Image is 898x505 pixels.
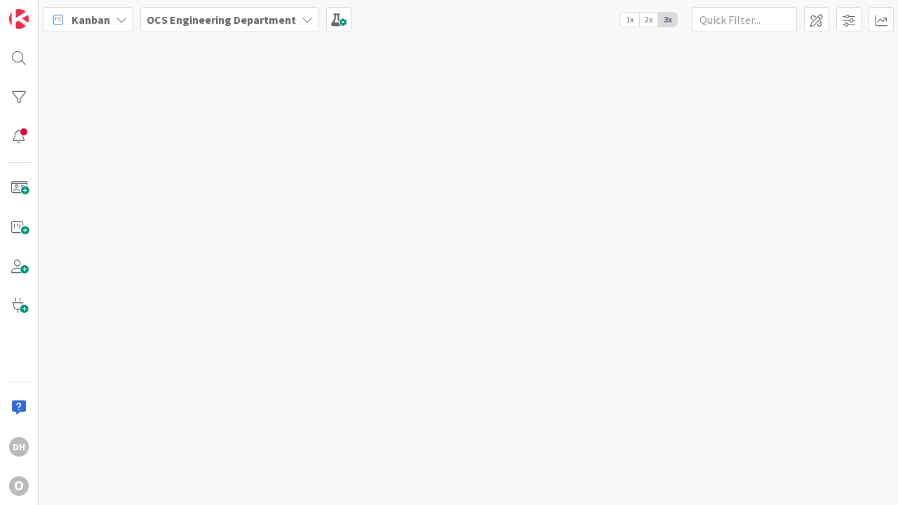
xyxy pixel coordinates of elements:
span: 3x [658,13,677,27]
span: Kanban [72,11,110,28]
b: OCS Engineering Department [147,13,296,27]
img: Visit kanbanzone.com [9,9,29,29]
input: Quick Filter... [692,7,797,32]
span: 1x [620,13,639,27]
div: DH [9,437,29,457]
div: O [9,476,29,496]
span: 2x [639,13,658,27]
